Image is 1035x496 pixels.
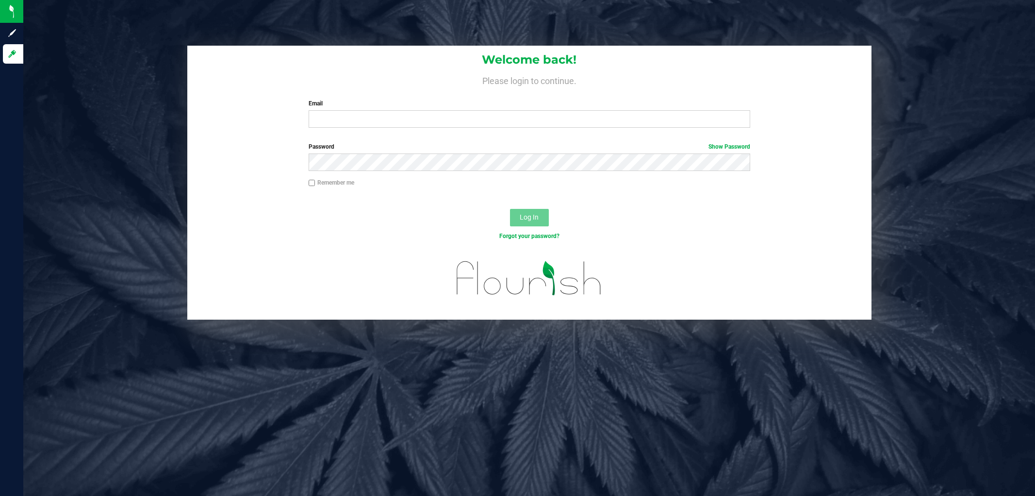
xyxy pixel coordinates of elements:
[510,209,549,226] button: Log In
[309,143,334,150] span: Password
[309,178,354,187] label: Remember me
[444,251,615,306] img: flourish_logo.svg
[187,53,871,66] h1: Welcome back!
[7,49,17,59] inline-svg: Log in
[520,213,539,221] span: Log In
[309,99,750,108] label: Email
[7,28,17,38] inline-svg: Sign up
[309,180,315,187] input: Remember me
[708,143,750,150] a: Show Password
[187,74,871,86] h4: Please login to continue.
[499,233,559,239] a: Forgot your password?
